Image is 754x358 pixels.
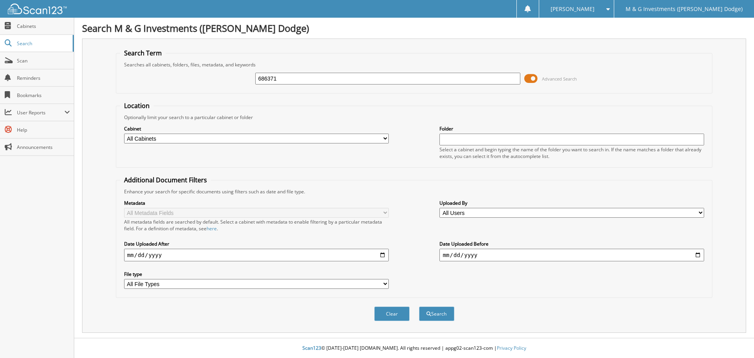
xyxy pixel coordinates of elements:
span: Announcements [17,144,70,151]
label: Metadata [124,200,389,206]
div: © [DATE]-[DATE] [DOMAIN_NAME]. All rights reserved | appg02-scan123-com | [74,339,754,358]
legend: Location [120,101,154,110]
legend: Additional Document Filters [120,176,211,184]
a: Privacy Policy [497,345,526,351]
span: Advanced Search [542,76,577,82]
span: Scan [17,57,70,64]
span: Scan123 [302,345,321,351]
div: All metadata fields are searched by default. Select a cabinet with metadata to enable filtering b... [124,218,389,232]
label: Date Uploaded Before [439,241,704,247]
span: [PERSON_NAME] [551,7,595,11]
button: Search [419,307,454,321]
span: Help [17,127,70,133]
span: Cabinets [17,23,70,29]
label: Uploaded By [439,200,704,206]
div: Enhance your search for specific documents using filters such as date and file type. [120,188,708,195]
iframe: Chat Widget [715,320,754,358]
label: Folder [439,125,704,132]
span: User Reports [17,109,64,116]
label: File type [124,271,389,277]
input: start [124,249,389,261]
button: Clear [374,307,410,321]
span: Bookmarks [17,92,70,99]
legend: Search Term [120,49,166,57]
h1: Search M & G Investments ([PERSON_NAME] Dodge) [82,22,746,35]
a: here [207,225,217,232]
label: Date Uploaded After [124,241,389,247]
input: end [439,249,704,261]
span: Search [17,40,69,47]
div: Searches all cabinets, folders, files, metadata, and keywords [120,61,708,68]
span: Reminders [17,75,70,81]
div: Select a cabinet and begin typing the name of the folder you want to search in. If the name match... [439,146,704,160]
div: Optionally limit your search to a particular cabinet or folder [120,114,708,121]
img: scan123-logo-white.svg [8,4,67,14]
span: M & G Investments ([PERSON_NAME] Dodge) [626,7,743,11]
label: Cabinet [124,125,389,132]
